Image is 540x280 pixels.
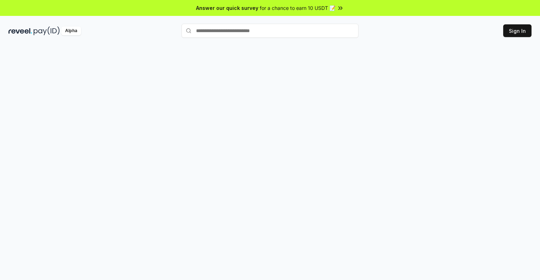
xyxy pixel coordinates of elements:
[8,26,32,35] img: reveel_dark
[34,26,60,35] img: pay_id
[260,4,335,12] span: for a chance to earn 10 USDT 📝
[61,26,81,35] div: Alpha
[503,24,532,37] button: Sign In
[196,4,258,12] span: Answer our quick survey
